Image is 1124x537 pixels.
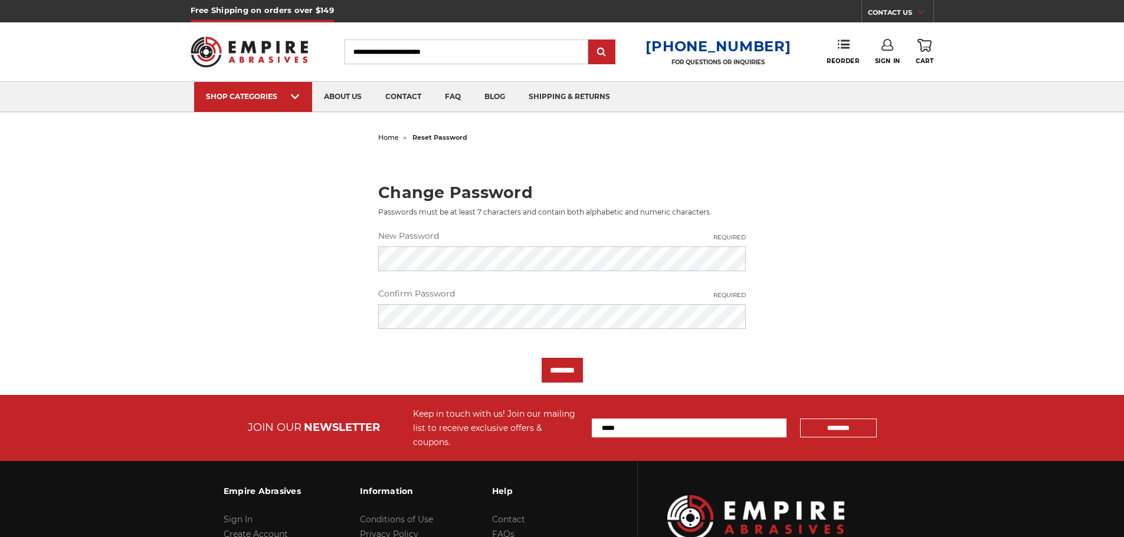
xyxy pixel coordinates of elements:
[645,58,791,66] p: FOR QUESTIONS OR INQUIRIES
[492,479,572,503] h3: Help
[412,133,467,141] span: reset password
[492,514,525,525] a: Contact
[827,39,859,64] a: Reorder
[224,514,253,525] a: Sign In
[373,82,433,112] a: contact
[360,514,433,525] a: Conditions of Use
[916,57,933,65] span: Cart
[224,479,301,503] h3: Empire Abrasives
[713,291,746,299] small: Required
[875,57,900,65] span: Sign In
[517,82,622,112] a: shipping & returns
[827,57,859,65] span: Reorder
[916,39,933,65] a: Cart
[378,185,746,200] h2: Change Password
[378,133,399,141] a: home
[191,29,309,75] img: Empire Abrasives
[378,230,746,242] label: New Password
[378,288,746,300] label: Confirm Password
[360,479,433,503] h3: Information
[206,92,300,101] div: SHOP CATEGORIES
[868,6,933,22] a: CONTACT US
[312,82,373,112] a: about us
[304,421,380,434] span: NEWSLETTER
[248,421,302,434] span: JOIN OUR
[590,41,614,64] input: Submit
[433,82,473,112] a: faq
[473,82,517,112] a: blog
[378,207,746,218] p: Passwords must be at least 7 characters and contain both alphabetic and numeric characters.
[413,407,580,449] div: Keep in touch with us! Join our mailing list to receive exclusive offers & coupons.
[713,233,746,242] small: Required
[645,38,791,55] a: [PHONE_NUMBER]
